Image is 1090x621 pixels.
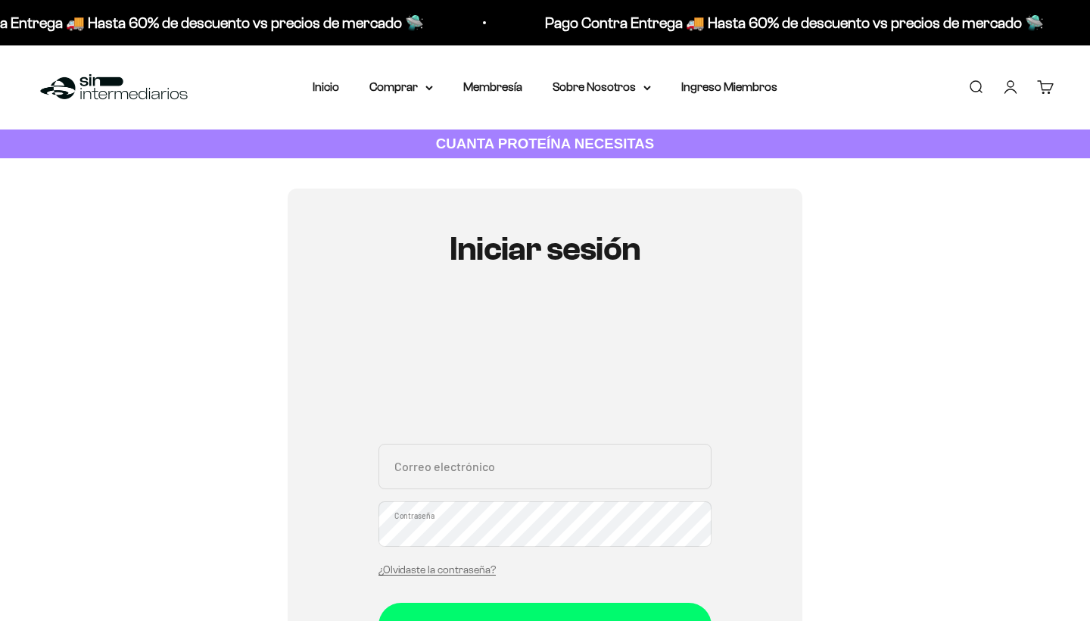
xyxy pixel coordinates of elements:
iframe: Social Login Buttons [378,312,712,426]
a: Ingreso Miembros [681,80,777,93]
a: ¿Olvidaste la contraseña? [378,564,496,576]
summary: Sobre Nosotros [553,77,651,97]
h1: Iniciar sesión [378,231,712,267]
summary: Comprar [369,77,433,97]
a: Membresía [463,80,522,93]
a: Inicio [313,80,339,93]
strong: CUANTA PROTEÍNA NECESITAS [436,136,655,151]
p: Pago Contra Entrega 🚚 Hasta 60% de descuento vs precios de mercado 🛸 [544,11,1043,35]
